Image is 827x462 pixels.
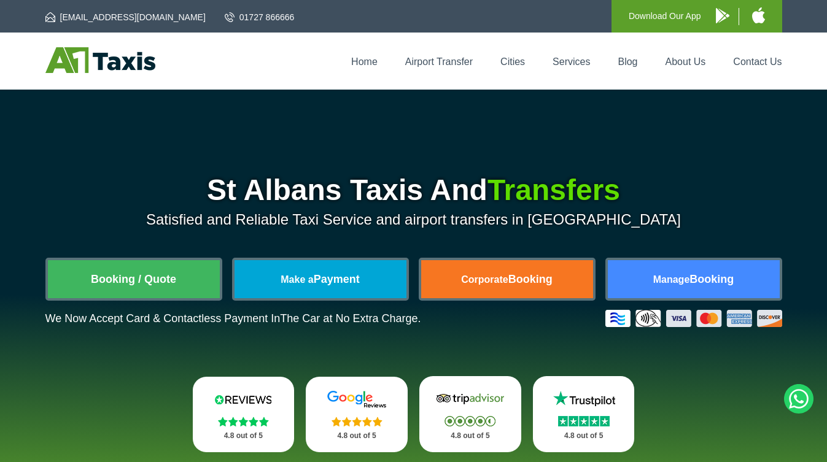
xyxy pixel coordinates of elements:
[206,390,280,409] img: Reviews.io
[605,310,782,327] img: Credit And Debit Cards
[558,416,610,426] img: Stars
[653,274,690,285] span: Manage
[218,417,269,426] img: Stars
[225,11,295,23] a: 01727 866666
[48,260,220,298] a: Booking / Quote
[45,175,782,205] h1: St Albans Taxis And
[547,390,621,408] img: Trustpilot
[45,11,206,23] a: [EMAIL_ADDRESS][DOMAIN_NAME]
[280,312,421,325] span: The Car at No Extra Charge.
[461,274,508,285] span: Corporate
[206,428,281,444] p: 4.8 out of 5
[351,56,378,67] a: Home
[752,7,765,23] img: A1 Taxis iPhone App
[332,417,382,426] img: Stars
[487,174,620,206] span: Transfers
[533,376,635,452] a: Trustpilot Stars 4.8 out of 5
[45,312,421,325] p: We Now Accept Card & Contactless Payment In
[193,377,295,452] a: Reviews.io Stars 4.8 out of 5
[546,428,621,444] p: 4.8 out of 5
[433,428,508,444] p: 4.8 out of 5
[553,56,590,67] a: Services
[445,416,495,426] img: Stars
[419,376,521,452] a: Tripadvisor Stars 4.8 out of 5
[608,260,780,298] a: ManageBooking
[320,390,394,409] img: Google
[45,211,782,228] p: Satisfied and Reliable Taxi Service and airport transfers in [GEOGRAPHIC_DATA]
[500,56,525,67] a: Cities
[319,428,394,444] p: 4.8 out of 5
[666,56,706,67] a: About Us
[306,377,408,452] a: Google Stars 4.8 out of 5
[629,9,701,24] p: Download Our App
[618,56,637,67] a: Blog
[433,390,507,408] img: Tripadvisor
[405,56,473,67] a: Airport Transfer
[421,260,593,298] a: CorporateBooking
[45,47,155,73] img: A1 Taxis St Albans LTD
[716,8,729,23] img: A1 Taxis Android App
[235,260,406,298] a: Make aPayment
[281,274,313,285] span: Make a
[733,56,782,67] a: Contact Us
